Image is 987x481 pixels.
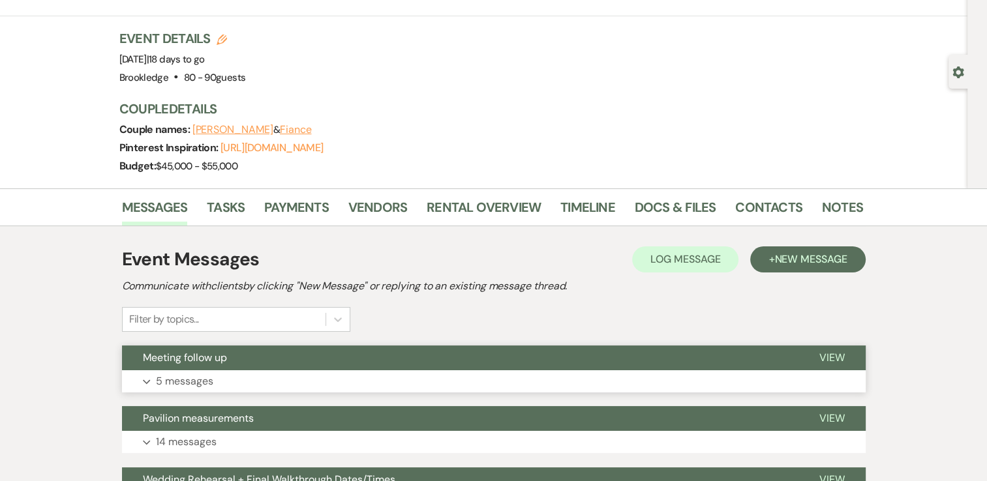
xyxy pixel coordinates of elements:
span: & [192,123,312,136]
span: Pavilion measurements [143,411,254,425]
span: Log Message [650,252,720,266]
a: Messages [122,197,188,226]
a: Rental Overview [427,197,541,226]
button: Fiance [280,124,312,135]
span: New Message [774,252,847,266]
a: Payments [264,197,329,226]
span: Brookledge [119,71,169,84]
button: Log Message [632,246,738,272]
button: 5 messages [122,370,866,392]
h3: Couple Details [119,100,850,118]
span: Pinterest Inspiration: [119,141,220,154]
button: View [798,345,866,370]
button: Pavilion measurements [122,406,798,431]
p: 14 messages [156,433,217,450]
a: [URL][DOMAIN_NAME] [220,141,323,154]
button: +New Message [750,246,865,272]
button: View [798,406,866,431]
a: Contacts [735,197,802,226]
button: [PERSON_NAME] [192,124,273,135]
a: Timeline [560,197,615,226]
span: Budget: [119,159,157,173]
span: 18 days to go [149,53,205,66]
span: Meeting follow up [143,351,227,364]
a: Tasks [207,197,245,226]
span: Couple names: [119,123,192,136]
h1: Event Messages [122,246,260,273]
button: 14 messages [122,431,866,453]
span: View [819,351,845,364]
button: Meeting follow up [122,345,798,370]
span: View [819,411,845,425]
button: Open lead details [952,65,964,78]
div: Filter by topics... [129,312,199,327]
p: 5 messages [156,373,213,390]
span: $45,000 - $55,000 [156,160,237,173]
span: | [147,53,205,66]
a: Docs & Files [635,197,716,226]
span: 80 - 90 guests [183,71,245,84]
a: Notes [822,197,863,226]
h3: Event Details [119,29,246,48]
a: Vendors [348,197,407,226]
h2: Communicate with clients by clicking "New Message" or replying to an existing message thread. [122,278,866,294]
span: [DATE] [119,53,205,66]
